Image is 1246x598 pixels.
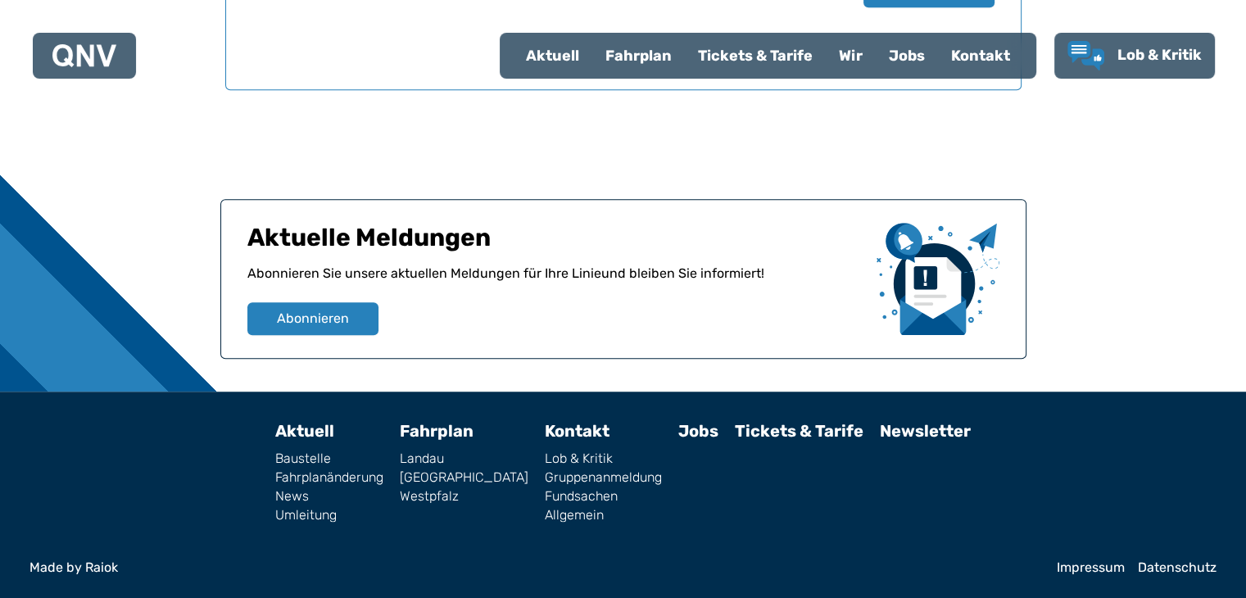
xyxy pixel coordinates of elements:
[876,34,938,77] a: Jobs
[545,421,609,441] a: Kontakt
[400,490,528,503] a: Westpfalz
[277,309,349,328] span: Abonnieren
[29,561,1044,574] a: Made by Raiok
[545,490,662,503] a: Fundsachen
[247,223,863,264] h1: Aktuelle Meldungen
[1117,46,1202,64] span: Lob & Kritik
[52,39,116,72] a: QNV Logo
[247,302,378,335] button: Abonnieren
[678,421,718,441] a: Jobs
[685,34,826,77] a: Tickets & Tarife
[275,421,334,441] a: Aktuell
[275,471,383,484] a: Fahrplanänderung
[1057,561,1125,574] a: Impressum
[400,452,528,465] a: Landau
[513,34,592,77] a: Aktuell
[52,44,116,67] img: QNV Logo
[826,34,876,77] a: Wir
[735,421,863,441] a: Tickets & Tarife
[400,471,528,484] a: [GEOGRAPHIC_DATA]
[400,421,473,441] a: Fahrplan
[877,223,999,335] img: newsletter
[275,452,383,465] a: Baustelle
[275,490,383,503] a: News
[1067,41,1202,70] a: Lob & Kritik
[247,264,863,302] p: Abonnieren Sie unsere aktuellen Meldungen für Ihre Linie und bleiben Sie informiert!
[545,452,662,465] a: Lob & Kritik
[1138,561,1217,574] a: Datenschutz
[275,509,383,522] a: Umleitung
[938,34,1023,77] a: Kontakt
[592,34,685,77] a: Fahrplan
[545,471,662,484] a: Gruppenanmeldung
[880,421,971,441] a: Newsletter
[545,509,662,522] a: Allgemein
